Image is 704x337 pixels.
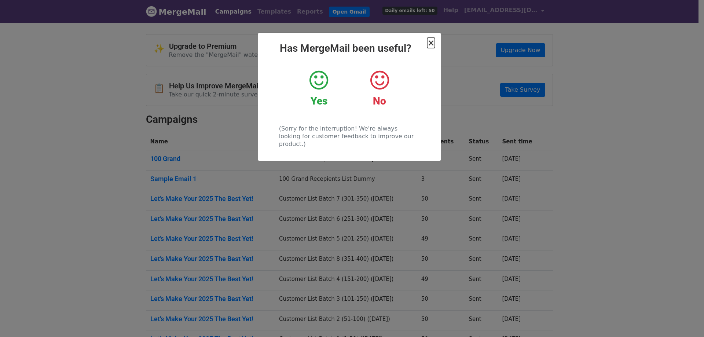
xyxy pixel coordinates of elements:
[427,38,434,48] span: ×
[294,69,344,107] a: Yes
[427,39,434,47] button: Close
[264,42,435,55] h2: Has MergeMail been useful?
[311,95,327,107] strong: Yes
[279,125,419,148] p: (Sorry for the interruption! We're always looking for customer feedback to improve our product.)
[373,95,386,107] strong: No
[667,302,704,337] iframe: Chat Widget
[355,69,404,107] a: No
